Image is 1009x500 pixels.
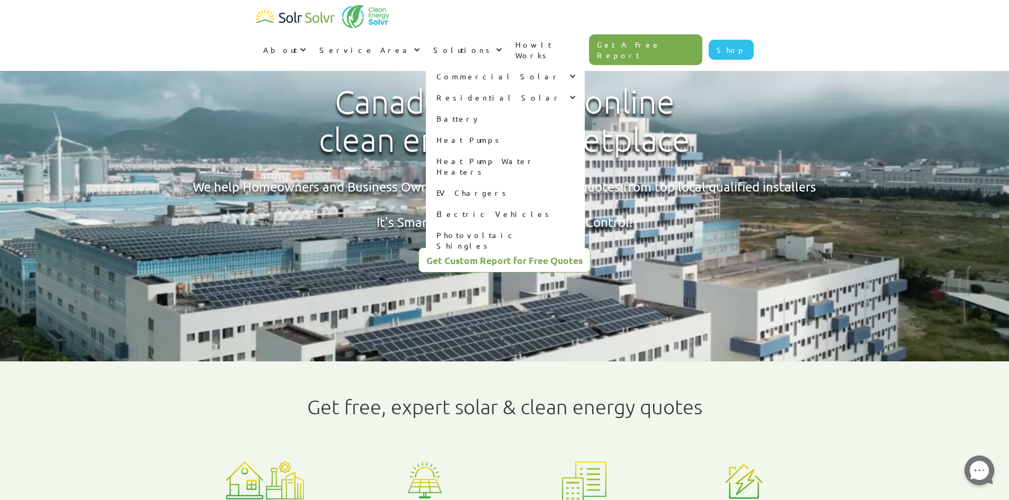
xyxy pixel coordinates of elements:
a: EV Chargers [426,182,585,203]
h1: Canada's leading online clean energy marketplace [310,83,699,159]
a: Photovoltaic Shingles [426,224,585,256]
div: Service Area [319,44,411,55]
a: Heat Pumps [426,129,585,150]
a: How It Works [508,29,590,71]
div: Residential Solar [436,92,561,103]
a: Get A Free Report [589,34,702,65]
a: Get Custom Report for Free Quotes [418,248,591,272]
div: Commercial Solar [436,71,560,81]
a: Electric Vehicles [426,203,585,224]
div: About [263,44,297,55]
div: Residential Solar [426,87,585,108]
h1: Get free, expert solar & clean energy quotes [307,395,702,419]
a: Battery [426,108,585,129]
div: Get Custom Report for Free Quotes [426,256,583,265]
div: Commercial Solar [426,66,585,87]
div: Solutions [426,34,508,66]
div: About [256,34,312,66]
nav: Solutions [426,66,585,256]
div: Service Area [312,34,426,66]
div: Solutions [433,44,493,55]
div: We help Homeowners and Business Owners get assessed and best quotes from top local qualified inst... [193,178,816,231]
a: Shop [709,40,754,60]
a: Heat Pump Water Heaters [426,150,585,182]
